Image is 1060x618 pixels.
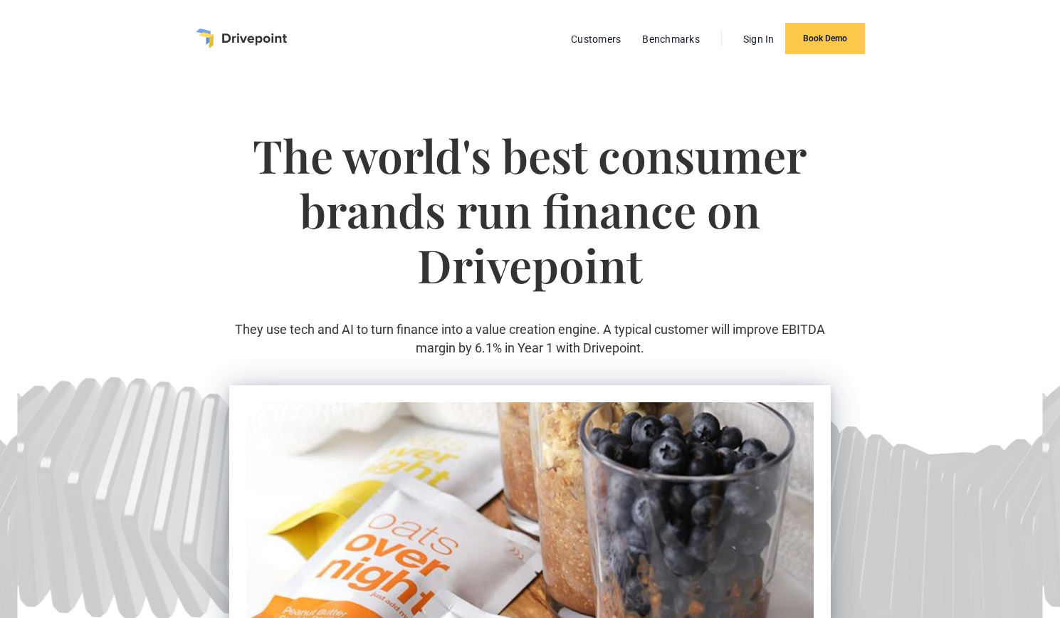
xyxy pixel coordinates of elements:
[196,28,287,48] a: home
[564,30,628,48] a: Customers
[229,128,831,320] h1: The world's best consumer brands run finance on Drivepoint
[736,30,782,48] a: Sign In
[785,23,865,54] a: Book Demo
[635,30,707,48] a: Benchmarks
[229,320,831,356] p: They use tech and AI to turn finance into a value creation engine. A typical customer will improv...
